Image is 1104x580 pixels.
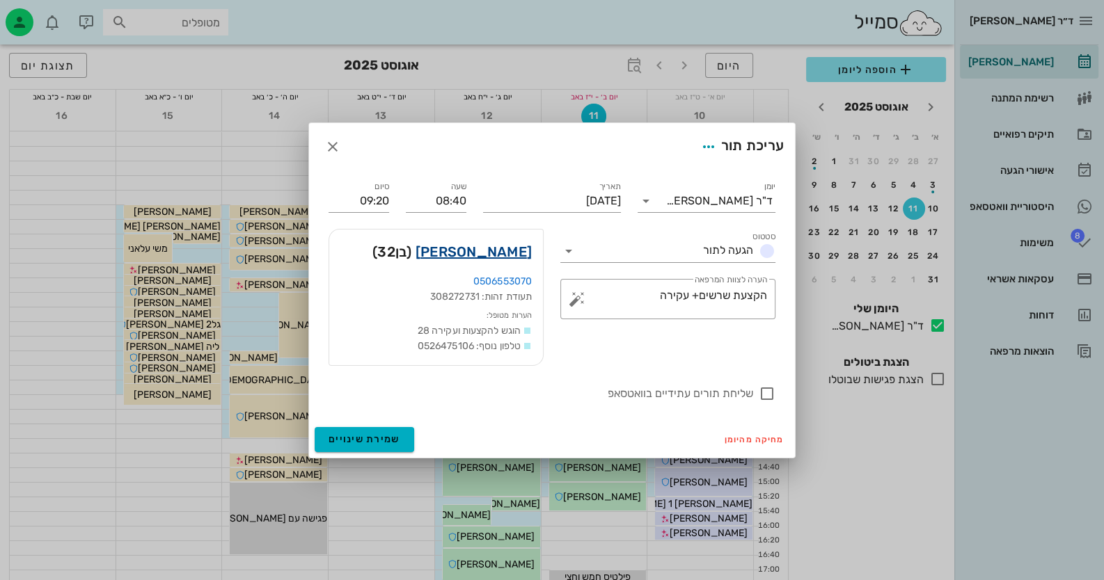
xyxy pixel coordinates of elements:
div: עריכת תור [696,134,784,159]
label: שעה [451,182,467,192]
span: הגעה לתור [703,243,753,257]
div: יומןד"ר [PERSON_NAME] [638,190,775,212]
span: 32 [377,243,395,260]
div: ד"ר [PERSON_NAME] [666,195,773,207]
span: (בן ) [372,241,412,263]
span: שמירת שינויים [329,433,400,445]
a: [PERSON_NAME] [416,241,532,263]
label: תאריך [599,182,622,192]
label: הערה לצוות המרפאה [695,275,767,285]
a: 0506553070 [473,275,532,287]
span: טלפון נוסף: 0526475106 [418,340,521,352]
button: שמירת שינויים [315,427,414,452]
label: שליחת תורים עתידיים בוואטסאפ [329,387,753,401]
div: תעודת זהות: 308272731 [340,289,532,305]
label: יומן [764,182,776,192]
label: סטטוס [752,232,775,242]
button: מחיקה מהיומן [719,430,789,449]
span: מחיקה מהיומן [725,435,784,444]
span: הוגש להקצעות ועקירה 28 [418,325,521,337]
div: סטטוסהגעה לתור [560,240,775,262]
label: סיום [374,182,389,192]
small: הערות מטופל: [487,311,532,320]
